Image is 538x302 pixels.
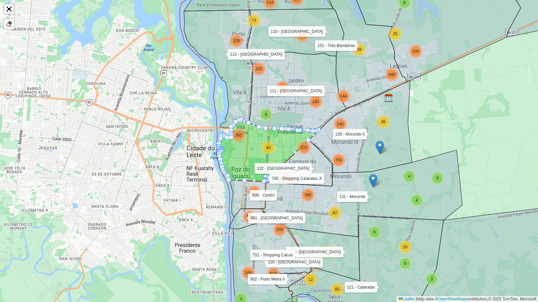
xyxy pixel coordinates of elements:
img: 32906763 - JOSÉ CLÁUDIO DA SILVA [376,141,384,154]
span: 125 [233,39,240,43]
div: 4 [410,194,423,207]
span: 162 [299,33,306,38]
span: 82 [333,210,337,215]
span: 6 [404,261,407,266]
div: 240 [334,117,347,131]
span: 3 [431,277,433,282]
span: 73 [252,18,256,23]
img: Marker [384,94,393,102]
div: 293 [273,223,286,236]
span: 4 [408,174,411,179]
div: 4 [402,170,416,183]
div: 440 [385,68,398,81]
span: 12 [308,277,313,282]
div: 106 [241,266,255,280]
div: 39 [352,43,366,56]
span: 106 [245,270,252,275]
span: 40 [266,145,270,150]
div: 6 [398,257,412,270]
div: 146 [243,210,256,223]
span: 25 [393,32,397,36]
span: 2 [328,250,330,254]
span: 144 [340,94,347,99]
a: Abrir mapa em tela cheia [4,4,14,14]
span: 366 [305,193,311,197]
div: 102 [252,62,266,75]
div: 40 [262,141,275,154]
span: 165 [312,99,319,104]
span: 104 [412,49,419,54]
div: 220 [297,141,311,154]
span: 240 [337,122,344,127]
span: | [416,297,417,301]
span: 293 [276,227,283,232]
span: 4 [240,297,242,301]
div: 144 [337,90,350,103]
div: Remover camada(s) [4,19,14,29]
span: 102 [256,66,262,71]
span: 525 [251,190,257,194]
span: 362 [235,133,242,138]
div: 577 [267,267,280,281]
div: 6 [431,171,444,185]
span: 4 [416,198,418,203]
div: 125 [230,34,243,48]
span: 6 [403,0,406,5]
div: 162 [296,29,309,42]
div: 73 [247,14,261,27]
div: 36 [377,115,390,129]
div: 85 [331,283,344,296]
span: 6 [436,176,439,181]
a: OpenStreetMap [438,297,466,301]
span: 220 [301,145,307,150]
div: 104 [409,45,422,58]
div: 171 [280,171,293,184]
span: 6 [374,230,376,235]
div: 362 [232,129,245,142]
div: 2 [322,245,336,259]
span: 577 [270,271,277,276]
div: 245 [276,81,289,94]
a: Leaflet [398,297,415,301]
div: 366 [301,188,315,202]
div: 12 [304,273,317,286]
span: 39 [357,47,361,52]
span: 85 [335,287,339,292]
span: 440 [388,72,395,77]
span: 751 [335,158,342,162]
div: 165 [309,95,322,108]
span: 6 [265,112,267,117]
div: 751 [332,153,345,167]
div: 82 [328,206,342,219]
span: 171 [283,175,290,180]
div: 10 [398,240,412,254]
div: 3 [425,272,438,286]
div: 25 [388,27,402,41]
div: 6 [259,108,273,121]
span: 146 [246,214,253,219]
div: Map data © contributors,© 2025 TomTom, Microsoft [397,296,538,302]
img: 32900835 - GABRIEL KEVIN DOS SA [369,174,377,188]
span: 10 [403,245,407,249]
span: 36 [381,119,385,124]
div: 6 [368,225,381,239]
div: 525 [247,185,261,199]
span: 245 [279,85,286,90]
